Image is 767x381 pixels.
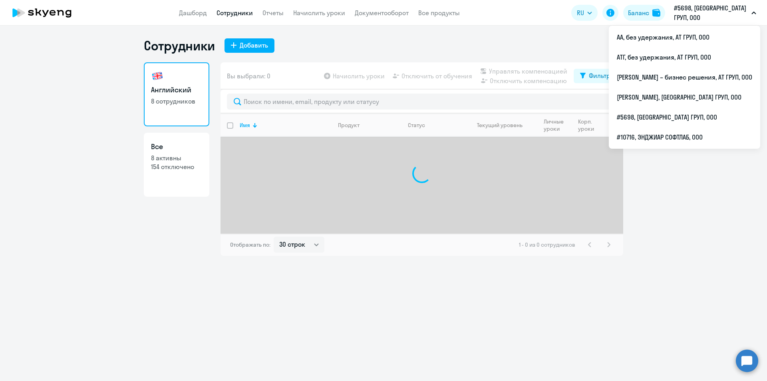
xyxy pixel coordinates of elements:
h1: Сотрудники [144,38,215,54]
a: Дашборд [179,9,207,17]
span: Вы выбрали: 0 [227,71,270,81]
img: english [151,70,164,82]
div: Корп. уроки [578,118,600,132]
button: Балансbalance [623,5,665,21]
p: #5698, [GEOGRAPHIC_DATA] ГРУП, ООО [674,3,748,22]
div: Имя [240,122,331,129]
a: Все8 активны154 отключено [144,133,209,197]
p: 8 активны [151,154,202,162]
div: Статус [408,122,425,129]
button: Добавить [225,38,274,53]
a: Все продукты [418,9,460,17]
img: balance [652,9,660,17]
button: RU [571,5,598,21]
h3: Английский [151,85,202,95]
div: Добавить [240,40,268,50]
div: Баланс [628,8,649,18]
span: Отображать по: [230,241,270,248]
span: RU [577,8,584,18]
p: 8 сотрудников [151,97,202,106]
a: Начислить уроки [293,9,345,17]
p: 154 отключено [151,162,202,171]
a: Отчеты [262,9,284,17]
a: Английский8 сотрудников [144,62,209,126]
div: Текущий уровень [477,122,523,129]
span: 1 - 0 из 0 сотрудников [519,241,575,248]
div: Имя [240,122,250,129]
div: Продукт [338,122,360,129]
ul: RU [609,26,760,149]
button: Фильтр [574,69,617,83]
div: Текущий уровень [469,122,537,129]
div: Фильтр [589,71,610,80]
a: Документооборот [355,9,409,17]
a: Сотрудники [217,9,253,17]
button: #5698, [GEOGRAPHIC_DATA] ГРУП, ООО [670,3,760,22]
h3: Все [151,142,202,152]
input: Поиск по имени, email, продукту или статусу [227,94,617,110]
div: Личные уроки [544,118,571,132]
